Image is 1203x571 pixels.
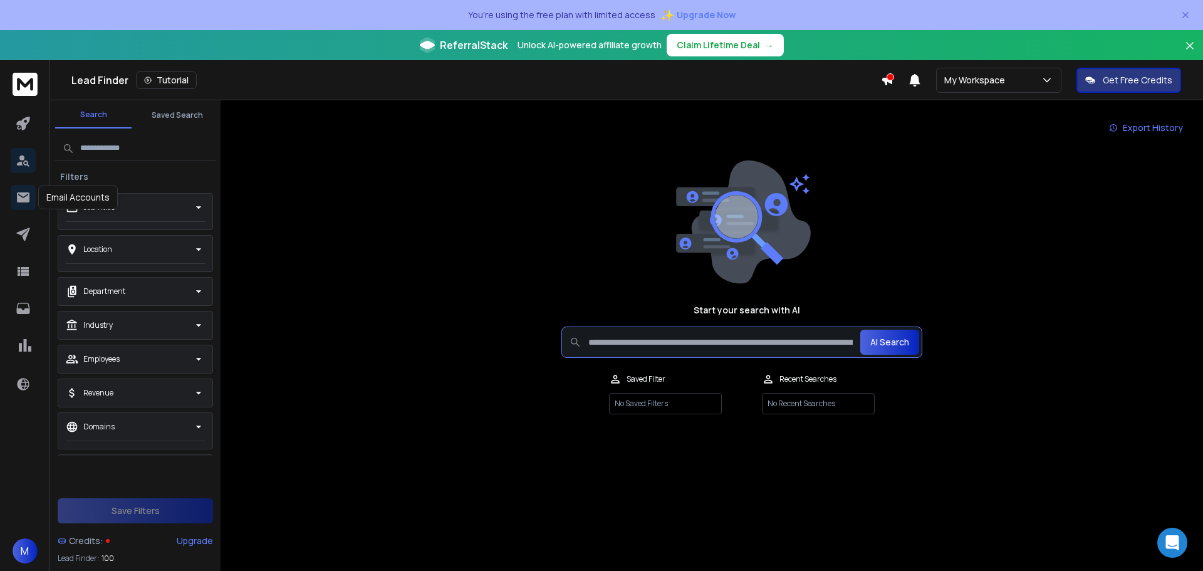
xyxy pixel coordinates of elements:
button: M [13,538,38,563]
span: Upgrade Now [677,9,736,21]
p: Lead Finder: [58,553,99,563]
p: Industry [83,320,113,330]
button: Saved Search [139,103,216,128]
span: ReferralStack [440,38,508,53]
p: Revenue [83,388,113,398]
p: Department [83,286,125,296]
span: → [765,39,774,51]
a: Export History [1099,115,1193,140]
button: Search [55,102,132,128]
p: Employees [83,354,120,364]
div: Email Accounts [38,186,118,209]
div: Open Intercom Messenger [1157,528,1187,558]
button: Claim Lifetime Deal→ [667,34,784,56]
div: Upgrade [177,535,213,547]
p: Domains [83,422,115,432]
button: AI Search [860,330,919,355]
p: No Saved Filters [609,393,722,414]
div: Lead Finder [71,71,881,89]
button: Close banner [1182,38,1198,68]
p: You're using the free plan with limited access [468,9,655,21]
span: 100 [102,553,114,563]
img: image [673,160,811,284]
h1: Start your search with AI [694,304,800,317]
a: Credits:Upgrade [58,528,213,553]
p: Saved Filter [627,374,665,384]
span: ✨ [660,6,674,24]
p: Location [83,244,112,254]
p: My Workspace [944,74,1010,86]
p: Unlock AI-powered affiliate growth [518,39,662,51]
span: Credits: [69,535,103,547]
p: Get Free Credits [1103,74,1172,86]
button: ✨Upgrade Now [660,3,736,28]
h3: Filters [55,170,93,183]
p: No Recent Searches [762,393,875,414]
p: Recent Searches [779,374,836,384]
button: Tutorial [136,71,197,89]
button: Get Free Credits [1076,68,1181,93]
